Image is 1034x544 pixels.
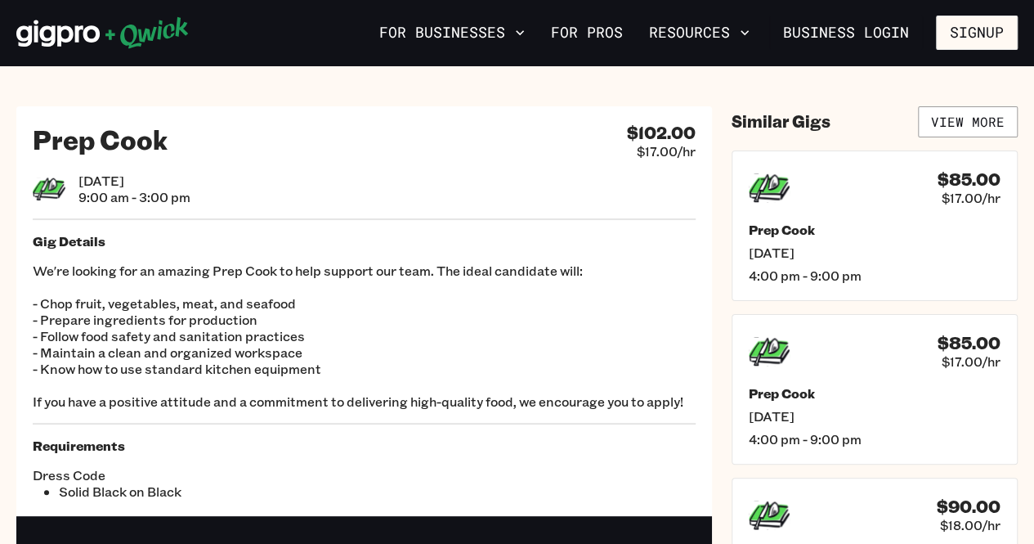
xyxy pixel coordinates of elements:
a: $85.00$17.00/hrPrep Cook[DATE]4:00 pm - 9:00 pm [732,314,1018,465]
span: [DATE] [749,245,1000,261]
a: View More [918,106,1018,137]
a: Business Login [769,16,923,50]
span: 4:00 pm - 9:00 pm [749,268,1000,284]
a: $85.00$17.00/hrPrep Cook[DATE]4:00 pm - 9:00 pm [732,151,1018,301]
span: 9:00 am - 3:00 pm [78,189,190,205]
h2: Prep Cook [33,123,168,155]
h4: $90.00 [937,497,1000,517]
span: 4:00 pm - 9:00 pm [749,431,1000,447]
span: [DATE] [749,408,1000,425]
span: $18.00/hr [940,517,1000,533]
span: [DATE] [78,173,190,189]
button: Resources [642,19,756,47]
h5: Gig Details [33,233,696,250]
h4: Similar Gigs [732,111,830,132]
h4: $102.00 [627,123,696,143]
h5: Prep Cook [749,222,1000,238]
h4: $85.00 [938,333,1000,353]
p: We're looking for an amazing Prep Cook to help support our team. The ideal candidate will: - Chop... [33,263,696,410]
h5: Requirements [33,438,696,454]
button: For Businesses [373,19,531,47]
span: $17.00/hr [942,353,1000,370]
button: Signup [936,16,1018,50]
li: Solid Black on Black [59,483,365,500]
h5: Prep Cook [749,385,1000,402]
span: $17.00/hr [942,190,1000,206]
span: $17.00/hr [637,143,696,160]
span: Dress Code [33,467,365,483]
a: For Pros [544,19,629,47]
h4: $85.00 [938,169,1000,190]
